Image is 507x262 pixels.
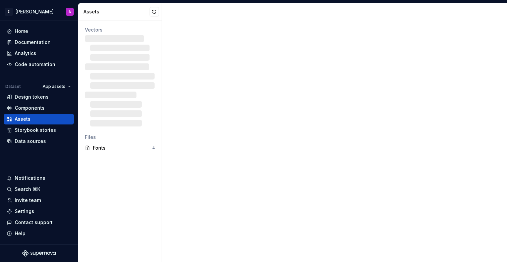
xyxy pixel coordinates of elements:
a: Analytics [4,48,74,59]
div: Dataset [5,84,21,89]
div: Z [5,8,13,16]
a: Data sources [4,136,74,147]
a: Settings [4,206,74,217]
div: Contact support [15,219,53,226]
button: App assets [40,82,74,91]
div: Notifications [15,175,45,181]
div: Help [15,230,25,237]
button: Search ⌘K [4,184,74,195]
button: Notifications [4,173,74,184]
a: Invite team [4,195,74,206]
div: Assets [83,8,150,15]
div: 4 [152,145,155,151]
a: Components [4,103,74,113]
span: App assets [43,84,65,89]
div: Settings [15,208,34,215]
div: Search ⌘K [15,186,40,193]
div: Components [15,105,45,111]
a: Home [4,26,74,37]
div: Vectors [85,27,155,33]
div: Fonts [93,145,152,151]
div: Storybook stories [15,127,56,134]
div: Design tokens [15,94,49,100]
svg: Supernova Logo [22,250,56,257]
button: Help [4,228,74,239]
a: Documentation [4,37,74,48]
div: Analytics [15,50,36,57]
div: Data sources [15,138,46,145]
a: Fonts4 [82,143,158,153]
a: Code automation [4,59,74,70]
a: Assets [4,114,74,124]
div: Home [15,28,28,35]
a: Design tokens [4,92,74,102]
div: A [68,9,71,14]
div: Assets [15,116,31,122]
button: Contact support [4,217,74,228]
a: Storybook stories [4,125,74,136]
div: Documentation [15,39,51,46]
div: Invite team [15,197,41,204]
div: Files [85,134,155,141]
button: Z[PERSON_NAME]A [1,4,76,19]
div: Code automation [15,61,55,68]
div: [PERSON_NAME] [15,8,54,15]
